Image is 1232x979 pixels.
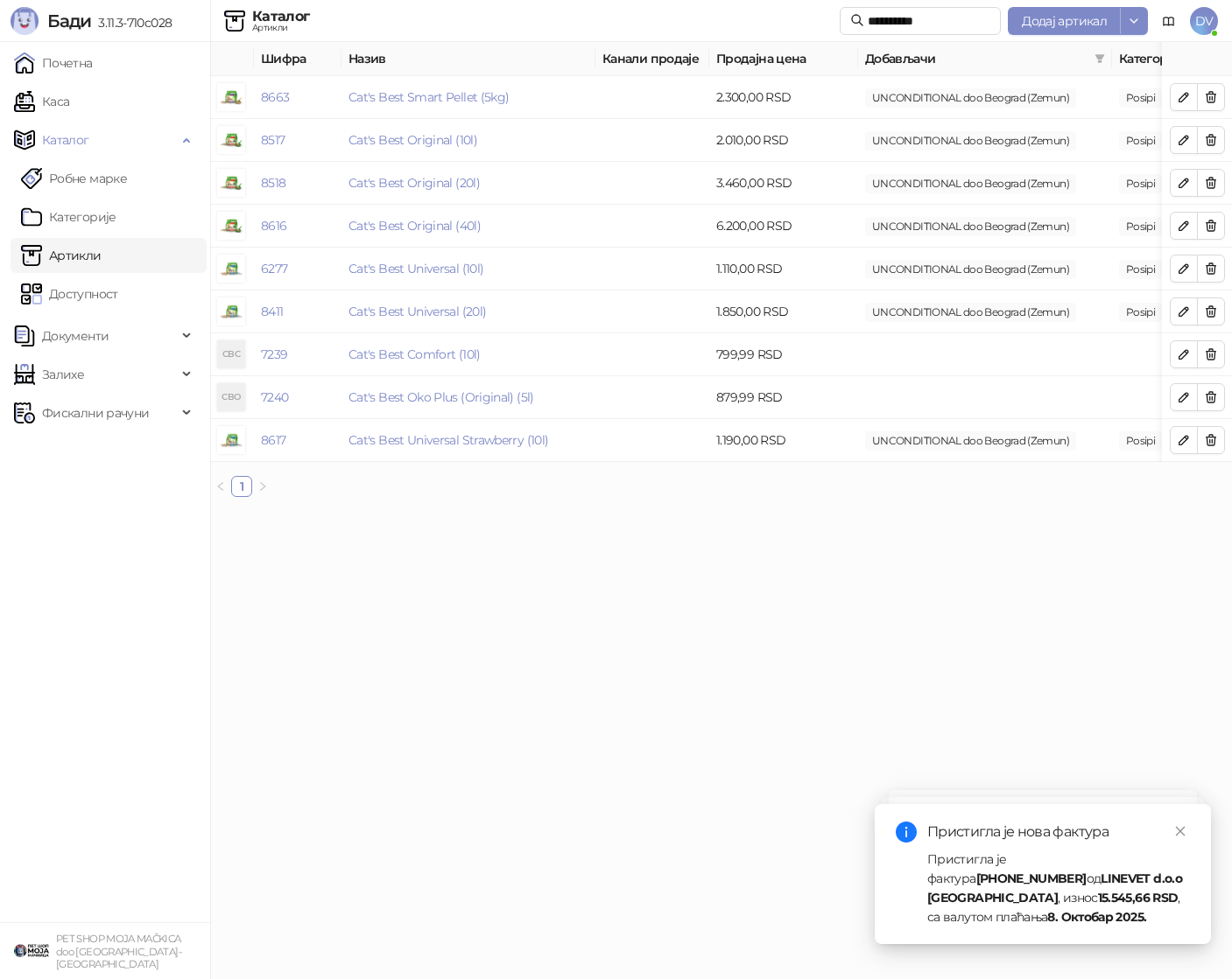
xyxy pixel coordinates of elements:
[341,290,595,333] td: Cat's Best Universal (20l)
[14,84,69,119] a: Каса
[210,476,231,497] button: left
[865,260,1076,279] span: UNCONDITIONAL doo Beograd (Zemun)
[348,218,481,234] a: Cat's Best Original (40l)
[215,481,226,492] span: left
[865,174,1076,193] span: UNCONDITIONAL doo Beograd (Zemun)
[709,205,858,248] td: 6.200,00 RSD
[341,376,595,419] td: Cat's Best Oko Plus (Original) (5l)
[257,481,268,492] span: right
[341,76,595,119] td: Cat's Best Smart Pellet (5kg)
[709,119,858,162] td: 2.010,00 RSD
[341,205,595,248] td: Cat's Best Original (40l)
[865,217,1076,236] span: UNCONDITIONAL doo Beograd (Zemun)
[1119,174,1162,193] span: Posipi
[21,238,102,273] a: ArtikliАртикли
[11,7,39,35] img: Logo
[56,933,181,970] small: PET SHOP MOJA MAČKICA doo [GEOGRAPHIC_DATA]-[GEOGRAPHIC_DATA]
[1119,88,1162,108] span: Posipi
[21,199,116,234] a: Категорије
[865,303,1076,322] span: UNCONDITIONAL doo Beograd (Zemun)
[21,276,118,311] a: Доступност
[231,476,252,497] li: 1
[348,132,477,148] a: Cat's Best Original (10l)
[1098,890,1179,906] strong: 15.545,66 RSD
[927,850,1190,927] div: Пристигла је фактура од , износ , са валутом плаћања
[865,49,1088,68] span: Добављачи
[341,119,595,162] td: Cat's Best Original (10l)
[341,419,595,462] td: Cat's Best Universal Strawberry (10l)
[261,89,289,105] a: 8663
[709,162,858,205] td: 3.460,00 RSD
[1119,217,1162,236] span: Posipi
[1155,7,1183,35] a: Документација
[1095,53,1105,64] span: filter
[261,389,288,405] a: 7240
[1119,303,1162,322] span: Posipi
[42,122,89,157] span: Каталог
[224,10,245,31] img: Artikli
[865,88,1076,108] span: UNCONDITIONAL doo Beograd (Zemun)
[261,346,287,362] a: 7239
[252,476,273,497] li: Следећа страна
[252,476,273,497] button: right
[348,261,483,276] a: Cat's Best Universal (10l)
[14,934,49,969] img: 64x64-companyLogo-9f44b8df-f022-41eb-b7d6-300ad218de09.png
[1022,13,1107,29] span: Додај артикал
[348,304,486,319] a: Cat's Best Universal (20l)
[261,432,285,448] a: 8617
[1119,260,1162,279] span: Posipi
[595,42,709,76] th: Канали продаје
[210,476,231,497] li: Претходна страна
[341,162,595,205] td: Cat's Best Original (20l)
[865,431,1076,451] span: UNCONDITIONAL doo Beograd (Zemun)
[1174,825,1186,837] span: close
[709,376,858,419] td: 879,99 RSD
[341,333,595,376] td: Cat's Best Comfort (10l)
[42,395,149,430] span: Фискални рачуни
[42,357,84,392] span: Залихе
[865,131,1076,150] span: UNCONDITIONAL doo Beograd (Zemun)
[976,871,1087,886] strong: [PHONE_NUMBER]
[348,346,481,362] a: Cat's Best Comfort (10l)
[348,175,480,191] a: Cat's Best Original (20l)
[709,42,858,76] th: Продајна цена
[348,432,548,448] a: Cat's Best Universal Strawberry (10l)
[1008,7,1121,35] button: Додај артикал
[927,822,1190,843] div: Пристигла је нова фактура
[91,15,172,31] span: 3.11.3-710c028
[42,318,109,353] span: Документи
[1047,909,1146,925] strong: 8. Октобар 2025.
[1171,822,1190,841] a: Close
[217,340,245,368] div: CBC
[261,304,283,319] a: 8411
[21,161,127,196] a: Робне марке
[261,218,286,234] a: 8616
[252,10,310,24] div: Каталог
[348,89,509,105] a: Cat's Best Smart Pellet (5kg)
[47,10,91,31] span: Бади
[261,261,287,276] a: 6277
[341,42,595,76] th: Назив
[341,248,595,290] td: Cat's Best Universal (10l)
[217,383,245,411] div: CBO
[261,132,285,148] a: 8517
[709,290,858,333] td: 1.850,00 RSD
[709,333,858,376] td: 799,99 RSD
[709,248,858,290] td: 1.110,00 RSD
[14,45,93,80] a: Почетна
[1119,131,1162,150] span: Posipi
[252,24,310,32] div: Артикли
[709,419,858,462] td: 1.190,00 RSD
[254,42,341,76] th: Шифра
[348,389,534,405] a: Cat's Best Oko Plus (Original) (5l)
[1119,431,1162,451] span: Posipi
[232,477,251,496] a: 1
[858,42,1112,76] th: Добављачи
[261,175,285,191] a: 8518
[709,76,858,119] td: 2.300,00 RSD
[896,822,917,843] span: info-circle
[1091,45,1109,72] span: filter
[1190,7,1218,35] span: DV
